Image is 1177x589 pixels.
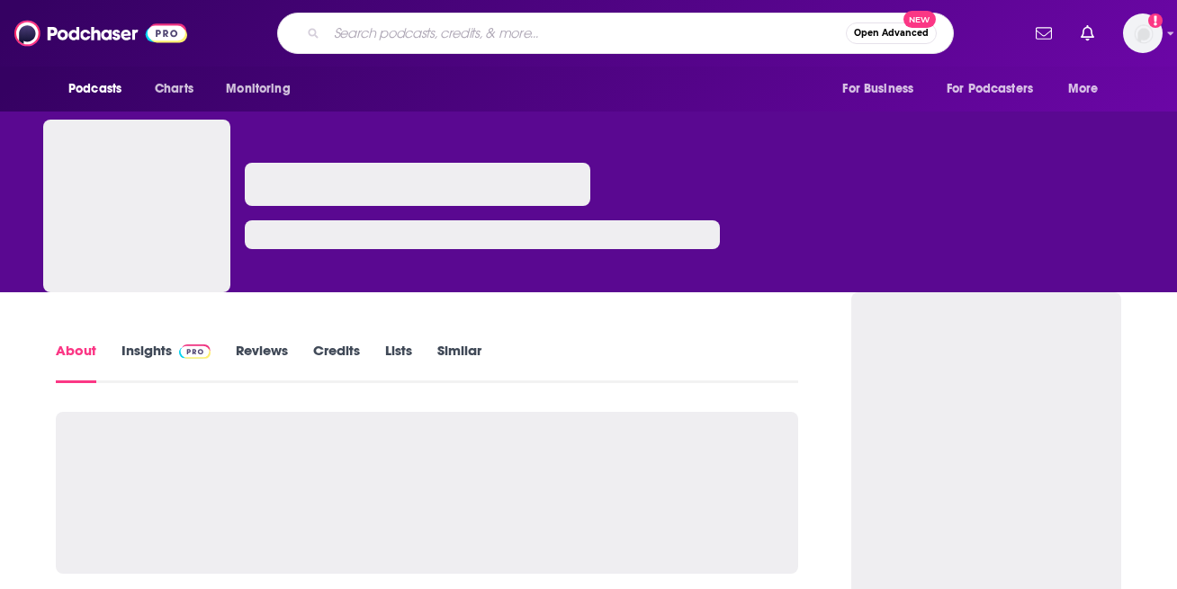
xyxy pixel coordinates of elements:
span: New [903,11,936,28]
button: open menu [213,72,313,106]
a: Similar [437,342,481,383]
a: Lists [385,342,412,383]
input: Search podcasts, credits, & more... [327,19,846,48]
button: open menu [56,72,145,106]
button: Show profile menu [1123,13,1163,53]
a: Charts [143,72,204,106]
a: Show notifications dropdown [1074,18,1101,49]
span: For Business [842,76,913,102]
a: Reviews [236,342,288,383]
a: InsightsPodchaser Pro [121,342,211,383]
span: Podcasts [68,76,121,102]
button: open menu [935,72,1059,106]
span: Open Advanced [854,29,929,38]
span: Charts [155,76,193,102]
img: Podchaser Pro [179,344,211,359]
button: open menu [830,72,936,106]
svg: Add a profile image [1148,13,1163,28]
span: More [1068,76,1099,102]
img: User Profile [1123,13,1163,53]
img: Podchaser - Follow, Share and Rate Podcasts [14,16,187,50]
a: Credits [313,342,360,383]
a: About [56,342,96,383]
span: Monitoring [226,76,290,102]
div: Search podcasts, credits, & more... [277,13,954,54]
button: open menu [1056,72,1121,106]
button: Open AdvancedNew [846,22,937,44]
span: Logged in as sophiak [1123,13,1163,53]
a: Show notifications dropdown [1029,18,1059,49]
span: For Podcasters [947,76,1033,102]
